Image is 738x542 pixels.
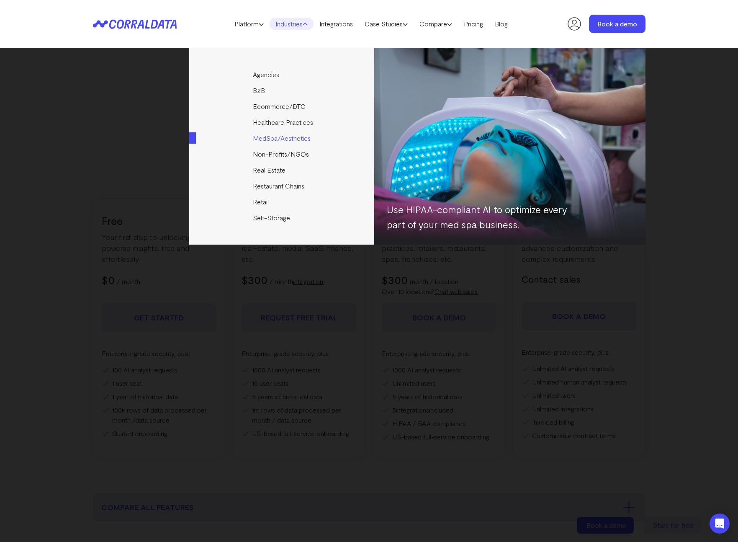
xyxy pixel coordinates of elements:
[189,194,375,210] a: Retail
[314,18,359,30] a: Integrations
[189,130,375,146] a: MedSpa/Aesthetics
[489,18,514,30] a: Blog
[229,18,270,30] a: Platform
[270,18,314,30] a: Industries
[189,98,375,114] a: Ecommerce/DTC
[387,202,575,232] p: Use HIPAA-compliant AI to optimize every part of your med spa business.
[189,67,375,83] a: Agencies
[458,18,489,30] a: Pricing
[710,514,730,534] div: Open Intercom Messenger
[189,178,375,194] a: Restaurant Chains
[359,18,414,30] a: Case Studies
[589,15,645,33] a: Book a demo
[189,114,375,130] a: Healthcare Practices
[189,210,375,226] a: Self-Storage
[189,146,375,162] a: Non-Profits/NGOs
[189,162,375,178] a: Real Estate
[189,83,375,98] a: B2B
[414,18,458,30] a: Compare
